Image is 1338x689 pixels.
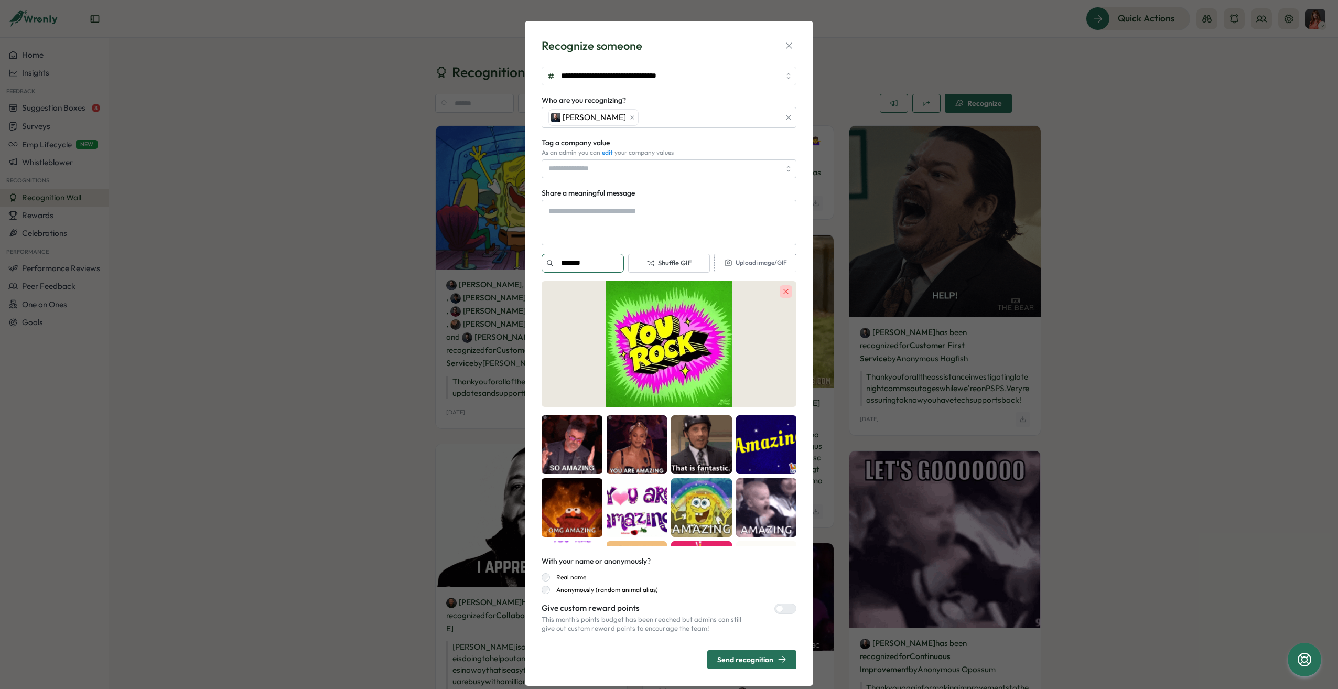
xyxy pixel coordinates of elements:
[542,615,743,633] p: This month's points budget has been reached but admins can still give out custom reward points to...
[628,254,710,273] button: Shuffle GIF
[646,259,692,268] span: Shuffle GIF
[542,602,743,614] p: Give custom reward points
[550,586,658,594] label: Anonymously (random animal alias)
[717,655,786,664] div: Send recognition
[542,188,635,199] label: Share a meaningful message
[602,148,613,156] a: edit
[542,149,796,156] div: As an admin you can your company values
[550,573,586,582] label: Real name
[542,281,796,407] img: gif
[542,556,651,567] div: With your name or anonymously?
[542,38,642,54] div: Recognize someone
[707,650,796,669] button: Send recognition
[542,137,610,149] label: Tag a company value
[551,113,560,122] img: Matt Wanink
[563,112,626,123] span: [PERSON_NAME]
[542,95,626,106] label: Who are you recognizing?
